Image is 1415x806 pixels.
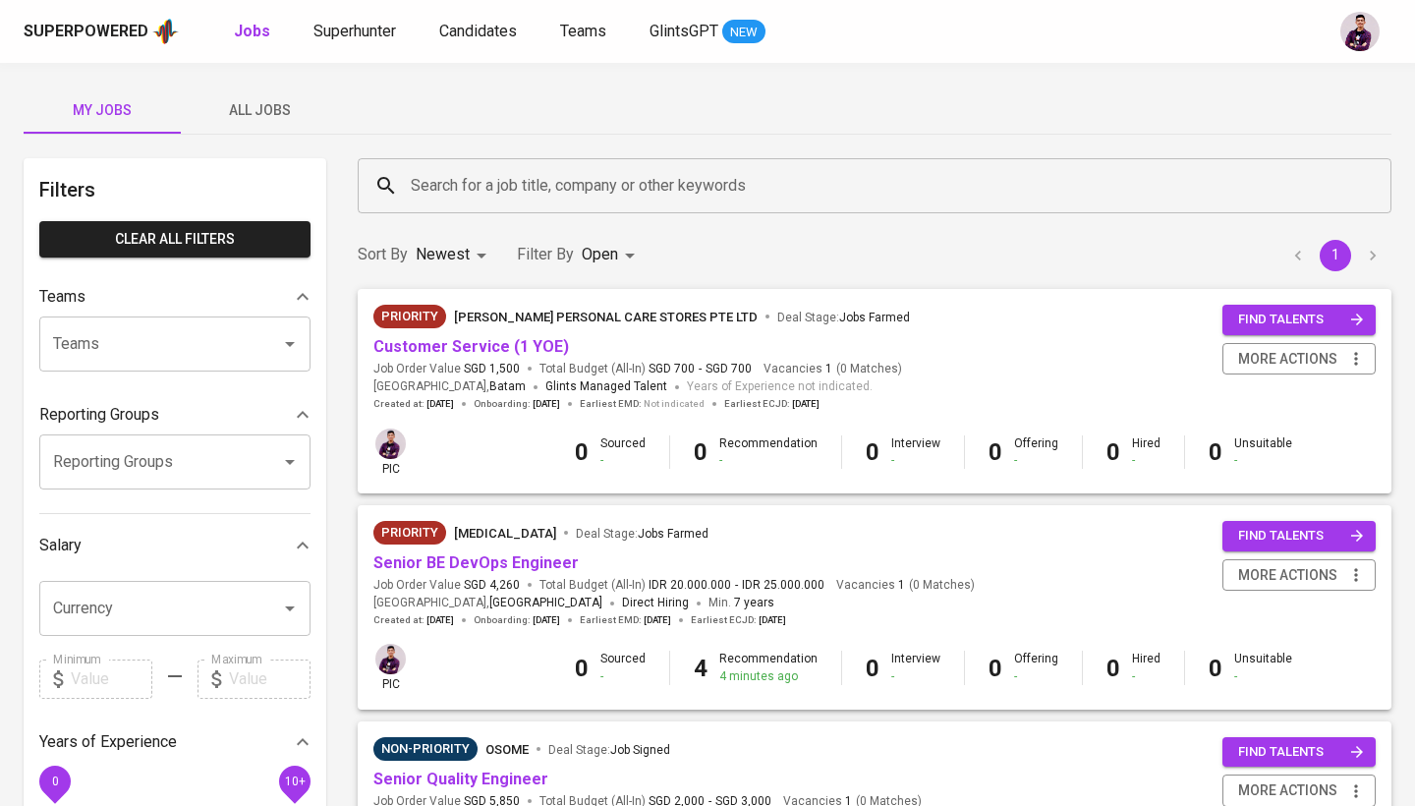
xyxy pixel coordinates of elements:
[39,730,177,754] p: Years of Experience
[373,577,520,594] span: Job Order Value
[474,397,560,411] span: Onboarding :
[989,655,1002,682] b: 0
[1320,240,1351,271] button: page 1
[580,397,705,411] span: Earliest EMD :
[866,655,879,682] b: 0
[891,668,940,685] div: -
[866,438,879,466] b: 0
[229,660,311,699] input: Value
[485,742,529,757] span: Osome
[764,361,902,377] span: Vacancies ( 0 Matches )
[1014,452,1058,469] div: -
[1238,741,1364,764] span: find talents
[649,577,731,594] span: IDR 20.000.000
[313,22,396,40] span: Superhunter
[426,613,454,627] span: [DATE]
[694,655,707,682] b: 4
[1234,668,1292,685] div: -
[373,739,478,759] span: Non-Priority
[724,397,820,411] span: Earliest ECJD :
[708,596,774,609] span: Min.
[1279,240,1391,271] nav: pagination navigation
[742,577,824,594] span: IDR 25.000.000
[313,20,400,44] a: Superhunter
[644,397,705,411] span: Not indicated
[650,22,718,40] span: GlintsGPT
[989,438,1002,466] b: 0
[539,361,752,377] span: Total Budget (All-In)
[548,743,670,757] span: Deal Stage :
[560,22,606,40] span: Teams
[1340,12,1380,51] img: erwin@glints.com
[622,596,689,609] span: Direct Hiring
[474,613,560,627] span: Onboarding :
[464,577,520,594] span: SGD 4,260
[375,429,406,459] img: erwin@glints.com
[644,613,671,627] span: [DATE]
[734,596,774,609] span: 7 years
[373,521,446,545] div: New Job received from Demand Team
[39,174,311,205] h6: Filters
[1014,668,1058,685] div: -
[822,361,832,377] span: 1
[1238,309,1364,331] span: find talents
[1014,651,1058,684] div: Offering
[582,237,642,273] div: Open
[373,594,602,613] span: [GEOGRAPHIC_DATA] ,
[373,770,548,788] a: Senior Quality Engineer
[416,243,470,266] p: Newest
[373,305,446,328] div: New Job received from Demand Team
[373,523,446,543] span: Priority
[610,743,670,757] span: Job Signed
[575,438,589,466] b: 0
[600,435,646,469] div: Sourced
[489,594,602,613] span: [GEOGRAPHIC_DATA]
[582,245,618,263] span: Open
[375,644,406,674] img: erwin@glints.com
[649,361,695,377] span: SGD 700
[39,221,311,258] button: Clear All filters
[373,377,526,397] span: [GEOGRAPHIC_DATA] ,
[39,403,159,427] p: Reporting Groups
[39,722,311,762] div: Years of Experience
[1132,651,1160,684] div: Hired
[1234,452,1292,469] div: -
[687,377,873,397] span: Years of Experience not indicated.
[373,553,579,572] a: Senior BE DevOps Engineer
[891,452,940,469] div: -
[1106,438,1120,466] b: 0
[71,660,152,699] input: Value
[24,21,148,43] div: Superpowered
[1132,668,1160,685] div: -
[1222,559,1376,592] button: more actions
[426,397,454,411] span: [DATE]
[1209,438,1222,466] b: 0
[489,377,526,397] span: Batam
[454,526,556,541] span: [MEDICAL_DATA]
[777,311,910,324] span: Deal Stage :
[39,395,311,434] div: Reporting Groups
[1234,435,1292,469] div: Unsuitable
[1132,452,1160,469] div: -
[545,379,667,393] span: Glints Managed Talent
[719,651,818,684] div: Recommendation
[891,651,940,684] div: Interview
[439,20,521,44] a: Candidates
[533,613,560,627] span: [DATE]
[1234,651,1292,684] div: Unsuitable
[580,613,671,627] span: Earliest EMD :
[284,774,305,787] span: 10+
[691,613,786,627] span: Earliest ECJD :
[454,310,758,324] span: [PERSON_NAME] PERSONAL CARE STORES PTE LTD
[358,243,408,266] p: Sort By
[276,448,304,476] button: Open
[439,22,517,40] span: Candidates
[1014,435,1058,469] div: Offering
[600,668,646,685] div: -
[35,98,169,123] span: My Jobs
[193,98,326,123] span: All Jobs
[373,427,408,478] div: pic
[575,655,589,682] b: 0
[1238,563,1337,588] span: more actions
[722,23,765,42] span: NEW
